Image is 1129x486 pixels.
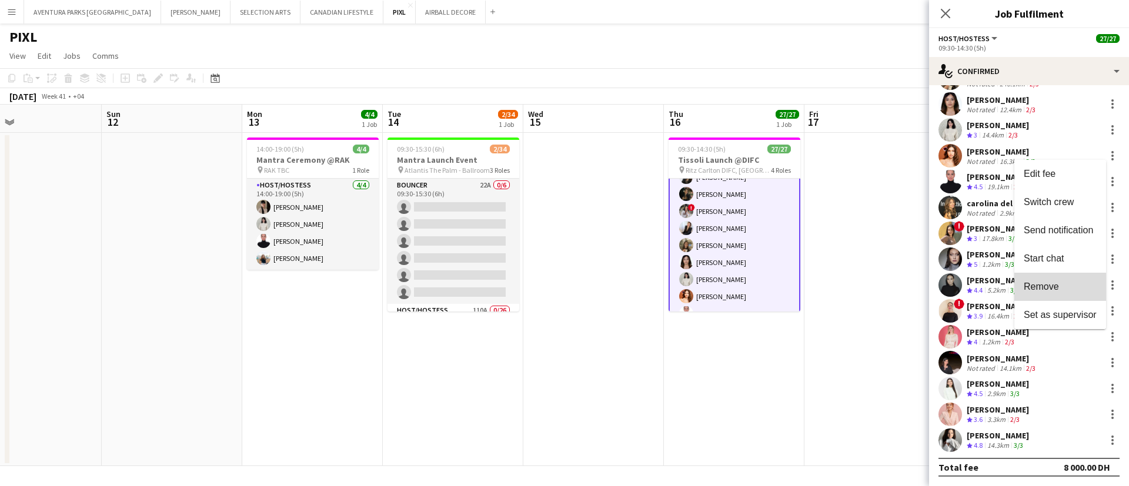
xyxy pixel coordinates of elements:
[1014,188,1106,216] button: Switch crew
[1024,225,1093,235] span: Send notification
[1014,273,1106,301] button: Remove
[1024,169,1055,179] span: Edit fee
[1014,301,1106,329] button: Set as supervisor
[1024,310,1097,320] span: Set as supervisor
[1014,216,1106,244] button: Send notification
[1014,160,1106,188] button: Edit fee
[1024,253,1064,263] span: Start chat
[1014,244,1106,273] button: Start chat
[1024,197,1074,207] span: Switch crew
[1024,281,1059,291] span: Remove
